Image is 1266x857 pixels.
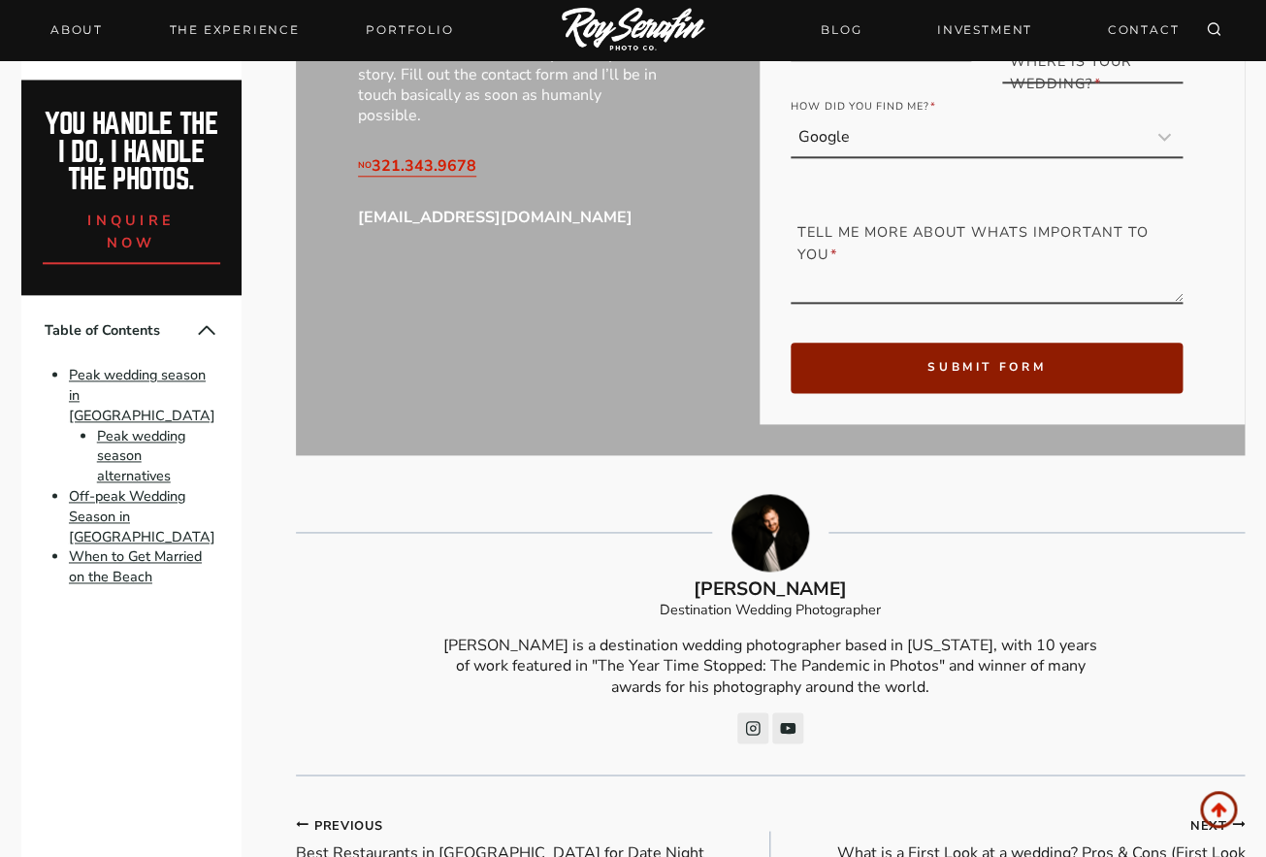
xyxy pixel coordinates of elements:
a: When to Get Married on the Beach [69,547,202,587]
label: How did you find me? [791,93,1085,118]
small: Next [1190,815,1246,836]
a: inquire now [43,194,221,264]
h2: You handle the i do, I handle the photos. [43,111,221,194]
nav: Table of Contents [21,295,242,610]
span: Table of Contents [45,320,195,341]
small: Previous [296,815,382,836]
a: NO321.343.9678 [358,155,476,177]
button: Collapse Table of Contents [195,318,218,342]
a: About [39,16,114,44]
label: Where is your Wedding? [1009,45,1189,101]
span: submit form [927,359,1046,375]
nav: Secondary Navigation [809,13,1190,47]
a: Portfolio [354,16,465,44]
img: Logo of Roy Serafin Photo Co., featuring stylized text in white on a light background, representi... [562,8,705,53]
a: Scroll to top [1200,791,1237,828]
a: Off-peak Wedding Season in [GEOGRAPHIC_DATA] [69,486,215,546]
a: THE EXPERIENCE [158,16,311,44]
p: [PERSON_NAME] is a destination wedding photographer based in [US_STATE], with 10 years of work fe... [438,636,1103,696]
p: Destination Wedding Photographer [296,600,1245,620]
a: Peak wedding season alternatives [97,426,185,486]
input: City State + Venue [1002,45,1183,83]
a: Peak wedding season in [GEOGRAPHIC_DATA] [69,365,215,425]
span: inquire now [87,211,175,252]
sub: NO [358,159,372,171]
nav: Primary Navigation [39,16,465,44]
a: BLOG [809,13,873,47]
a: CONTACT [1095,13,1190,47]
button: View Search Form [1200,16,1227,44]
b: [PERSON_NAME] [694,577,847,602]
label: Tell me more about whats important to you [797,215,1190,272]
strong: [EMAIL_ADDRESS][DOMAIN_NAME] [358,207,633,228]
a: INVESTMENT [925,13,1044,47]
button: submit form [791,343,1184,392]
